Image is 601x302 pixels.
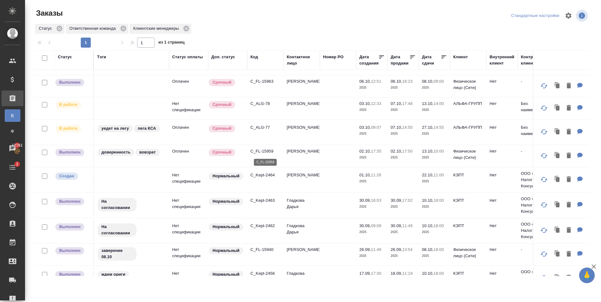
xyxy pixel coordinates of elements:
p: 30.09, [359,198,371,203]
div: Статус по умолчанию для стандартных заказов [208,270,244,279]
p: 07.10, [391,125,402,130]
p: Нет [490,78,515,85]
button: Клонировать [552,224,563,237]
p: 08.10, [422,247,434,252]
p: Статус [39,25,54,32]
p: КЭПТ [453,223,483,229]
p: Нет [490,148,515,154]
p: 06.10, [359,79,371,84]
p: Создан [59,173,74,179]
p: Нет [490,247,515,253]
p: 2025 [422,154,447,161]
p: 11:49 [371,247,381,252]
p: 13.10, [422,101,434,106]
div: Доп. статус [211,54,235,60]
p: 09:07 [371,125,381,130]
p: 17.09, [359,271,371,276]
p: 16:23 [402,79,413,84]
p: На согласовании [101,224,133,236]
button: Обновить [537,124,552,139]
p: 17:30 [371,271,381,276]
button: Обновить [537,78,552,93]
div: Выставляет ПМ после сдачи и проведения начислений. Последний этап для ПМа [55,197,90,206]
td: Гладкова Дарья [284,220,320,242]
button: Клонировать [552,126,563,138]
p: ООО «Кэпт Налоги и Консультирование» [521,170,551,189]
p: 08.10, [422,79,434,84]
td: [PERSON_NAME] [284,75,320,97]
p: C_Kept-2463 [250,197,280,204]
div: заверение 08.10 [97,247,166,261]
p: 26.09, [391,247,402,252]
p: Выполнен [59,79,80,86]
button: Клонировать [552,149,563,162]
button: Клонировать [552,272,563,284]
p: 22.10, [422,173,434,177]
td: Нет спецификации [169,267,208,289]
p: 09:00 [434,79,444,84]
p: ООО «Кэпт Налоги и Консультирование» [521,269,551,288]
p: КЭПТ [453,172,483,178]
p: Нормальный [213,173,239,179]
p: Нормальный [213,247,239,254]
div: Статус [35,24,64,34]
button: Обновить [537,101,552,116]
p: 2025 [391,85,416,91]
p: Выполнен [59,247,80,254]
div: Контрагент клиента [521,54,551,66]
div: Дата продажи [391,54,409,66]
p: C_FL-15959 [250,148,280,154]
p: лега КСА [138,125,156,132]
td: [PERSON_NAME] [284,243,320,265]
td: Оплачен [169,75,208,97]
p: C_FL-15963 [250,78,280,85]
p: 14:55 [434,125,444,130]
button: Для КМ: к оригам [574,224,586,237]
p: C_Kept-2464 [250,172,280,178]
p: Физическое лицо (Сити) [453,148,483,161]
p: Выполнен [59,224,80,230]
div: Выставляет ПМ после сдачи и проведения начислений. Последний этап для ПМа [55,270,90,279]
div: Выставляет ПМ после сдачи и проведения начислений. Последний этап для ПМа [55,247,90,255]
button: Удалить [563,126,574,138]
span: из 1 страниц [158,39,185,48]
td: Гладкова Дарья [284,267,320,289]
td: Оплачен [169,145,208,167]
td: [PERSON_NAME] [284,169,320,191]
p: Нет [490,124,515,131]
p: 11:00 [434,173,444,177]
p: КЭПТ [453,197,483,204]
span: 12761 [8,142,26,148]
button: Удалить [563,224,574,237]
td: Нет спецификации [169,97,208,119]
p: 2025 [359,107,384,113]
span: Заказы [34,8,63,18]
button: Обновить [537,223,552,238]
div: доверенность, вовзрат [97,148,166,157]
p: На согласовании [101,198,133,211]
div: Ответственная команда [66,24,128,34]
p: C_Kept-2462 [250,223,280,229]
p: 2025 [422,178,447,185]
div: Дата сдачи [422,54,441,66]
button: Для КМ: Заверить 08.10 [574,248,586,261]
p: Нормальный [213,198,239,205]
p: 2025 [391,107,416,113]
p: Нормальный [213,271,239,278]
td: Оплачен [169,121,208,143]
div: Выставляется автоматически, если на указанный объем услуг необходимо больше времени в стандартном... [208,78,244,87]
p: 26.09, [359,247,371,252]
div: Дата создания [359,54,378,66]
p: Выполнен [59,271,80,278]
p: вовзрат [139,149,156,155]
p: 11:19 [402,271,413,276]
p: 17:50 [402,149,413,154]
div: Статус по умолчанию для стандартных заказов [208,247,244,255]
p: Физическое лицо (Сити) [453,78,483,91]
button: 🙏 [579,268,595,283]
p: 14:55 [402,125,413,130]
button: Клонировать [552,199,563,211]
p: 2025 [359,178,384,185]
p: В работе [59,102,77,108]
p: уедет на легу [101,125,129,132]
